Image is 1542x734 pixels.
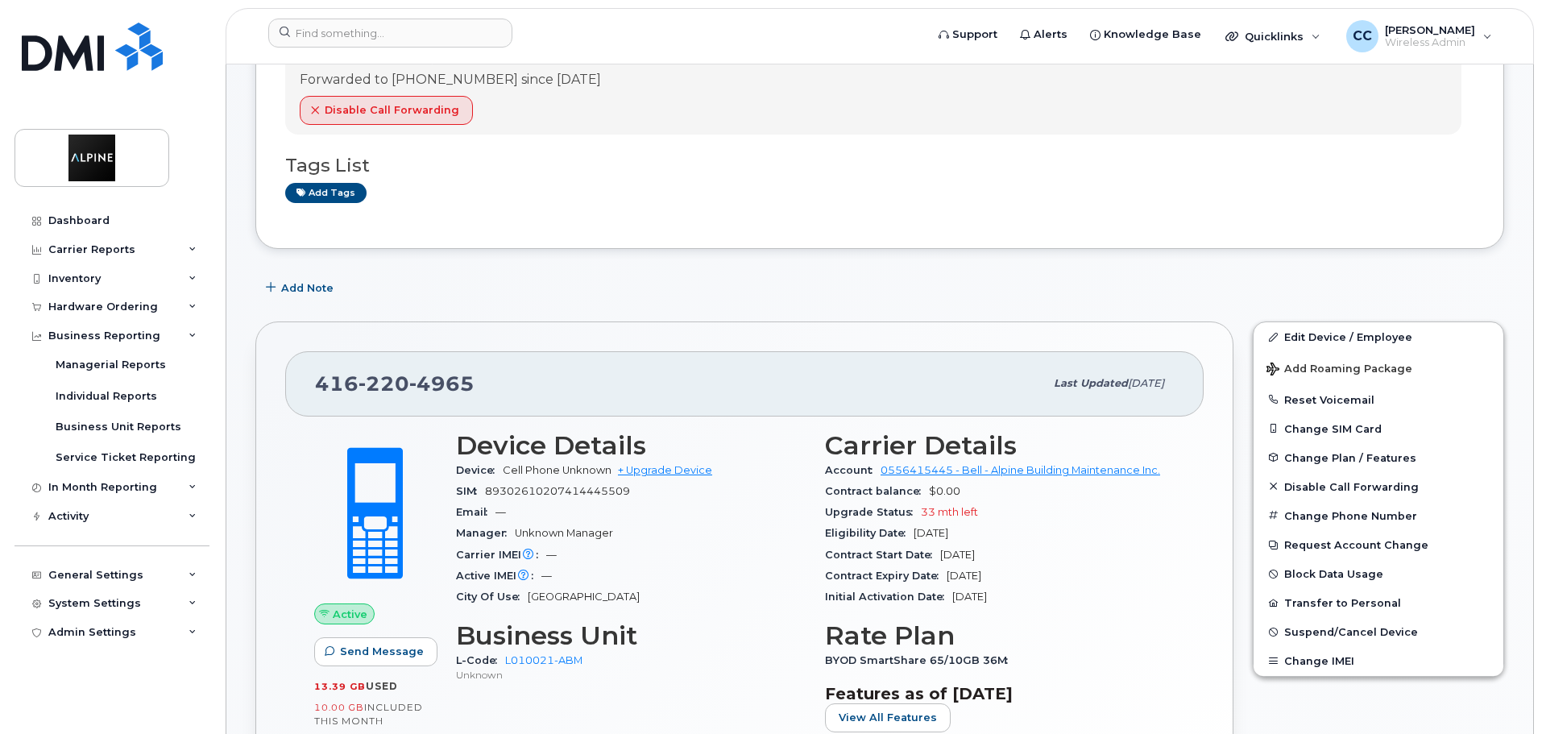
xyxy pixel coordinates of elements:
[825,485,929,497] span: Contract balance
[1385,23,1475,36] span: [PERSON_NAME]
[366,680,398,692] span: used
[1266,363,1412,378] span: Add Roaming Package
[1284,451,1416,463] span: Change Plan / Features
[825,506,921,518] span: Upgrade Status
[300,71,601,89] div: Forwarded to [PHONE_NUMBER] since [DATE]
[825,464,881,476] span: Account
[1254,414,1503,443] button: Change SIM Card
[456,431,806,460] h3: Device Details
[314,701,423,728] span: included this month
[456,506,495,518] span: Email
[546,549,557,561] span: —
[359,371,409,396] span: 220
[1054,377,1128,389] span: Last updated
[456,464,503,476] span: Device
[1128,377,1164,389] span: [DATE]
[314,681,366,692] span: 13.39 GB
[1254,443,1503,472] button: Change Plan / Features
[1284,480,1419,492] span: Disable Call Forwarding
[1254,322,1503,351] a: Edit Device / Employee
[825,684,1175,703] h3: Features as of [DATE]
[825,527,914,539] span: Eligibility Date
[456,621,806,650] h3: Business Unit
[825,703,951,732] button: View All Features
[456,654,505,666] span: L-Code
[505,654,582,666] a: L010021-ABM
[1254,617,1503,646] button: Suspend/Cancel Device
[315,371,475,396] span: 416
[1245,30,1304,43] span: Quicklinks
[456,485,485,497] span: SIM
[515,527,613,539] span: Unknown Manager
[255,273,347,302] button: Add Note
[952,27,997,43] span: Support
[340,644,424,659] span: Send Message
[1254,351,1503,384] button: Add Roaming Package
[409,371,475,396] span: 4965
[1254,472,1503,501] button: Disable Call Forwarding
[952,591,987,603] span: [DATE]
[1009,19,1079,51] a: Alerts
[914,527,948,539] span: [DATE]
[881,464,1160,476] a: 0556415445 - Bell - Alpine Building Maintenance Inc.
[1254,588,1503,617] button: Transfer to Personal
[300,96,473,125] button: Disable Call Forwarding
[285,156,1474,176] h3: Tags List
[1214,20,1332,52] div: Quicklinks
[268,19,512,48] input: Find something...
[333,607,367,622] span: Active
[281,280,334,296] span: Add Note
[456,591,528,603] span: City Of Use
[1104,27,1201,43] span: Knowledge Base
[1335,20,1503,52] div: Clara Coelho
[456,668,806,682] p: Unknown
[314,702,364,713] span: 10.00 GB
[825,549,940,561] span: Contract Start Date
[541,570,552,582] span: —
[825,570,947,582] span: Contract Expiry Date
[1254,385,1503,414] button: Reset Voicemail
[825,654,1016,666] span: BYOD SmartShare 65/10GB 36M
[825,591,952,603] span: Initial Activation Date
[839,710,937,725] span: View All Features
[825,621,1175,650] h3: Rate Plan
[503,464,611,476] span: Cell Phone Unknown
[1254,501,1503,530] button: Change Phone Number
[618,464,712,476] a: + Upgrade Device
[1254,646,1503,675] button: Change IMEI
[325,102,459,118] span: Disable Call Forwarding
[1284,626,1418,638] span: Suspend/Cancel Device
[825,431,1175,460] h3: Carrier Details
[495,506,506,518] span: —
[314,637,437,666] button: Send Message
[1034,27,1067,43] span: Alerts
[456,570,541,582] span: Active IMEI
[285,183,367,203] a: Add tags
[1254,530,1503,559] button: Request Account Change
[1353,27,1372,46] span: CC
[528,591,640,603] span: [GEOGRAPHIC_DATA]
[456,527,515,539] span: Manager
[1079,19,1212,51] a: Knowledge Base
[485,485,630,497] span: 89302610207414445509
[1254,559,1503,588] button: Block Data Usage
[929,485,960,497] span: $0.00
[927,19,1009,51] a: Support
[940,549,975,561] span: [DATE]
[921,506,978,518] span: 33 mth left
[456,549,546,561] span: Carrier IMEI
[1385,36,1475,49] span: Wireless Admin
[947,570,981,582] span: [DATE]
